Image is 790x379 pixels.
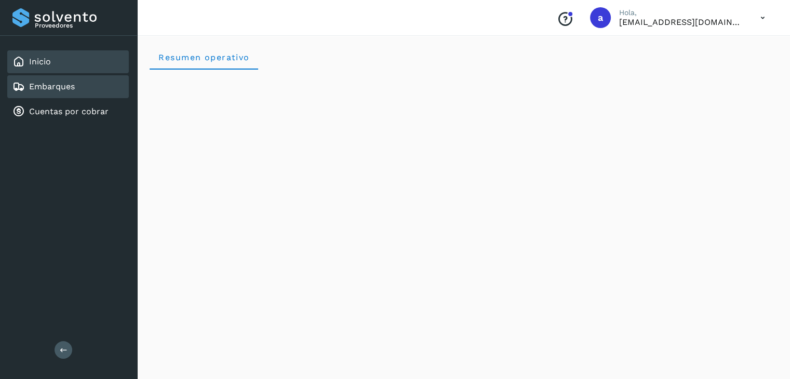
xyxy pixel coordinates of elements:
[29,82,75,91] a: Embarques
[158,52,250,62] span: Resumen operativo
[29,57,51,66] a: Inicio
[35,22,125,29] p: Proveedores
[7,100,129,123] div: Cuentas por cobrar
[29,106,109,116] a: Cuentas por cobrar
[7,50,129,73] div: Inicio
[619,17,744,27] p: aux.facturacion@atpilot.mx
[7,75,129,98] div: Embarques
[619,8,744,17] p: Hola,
